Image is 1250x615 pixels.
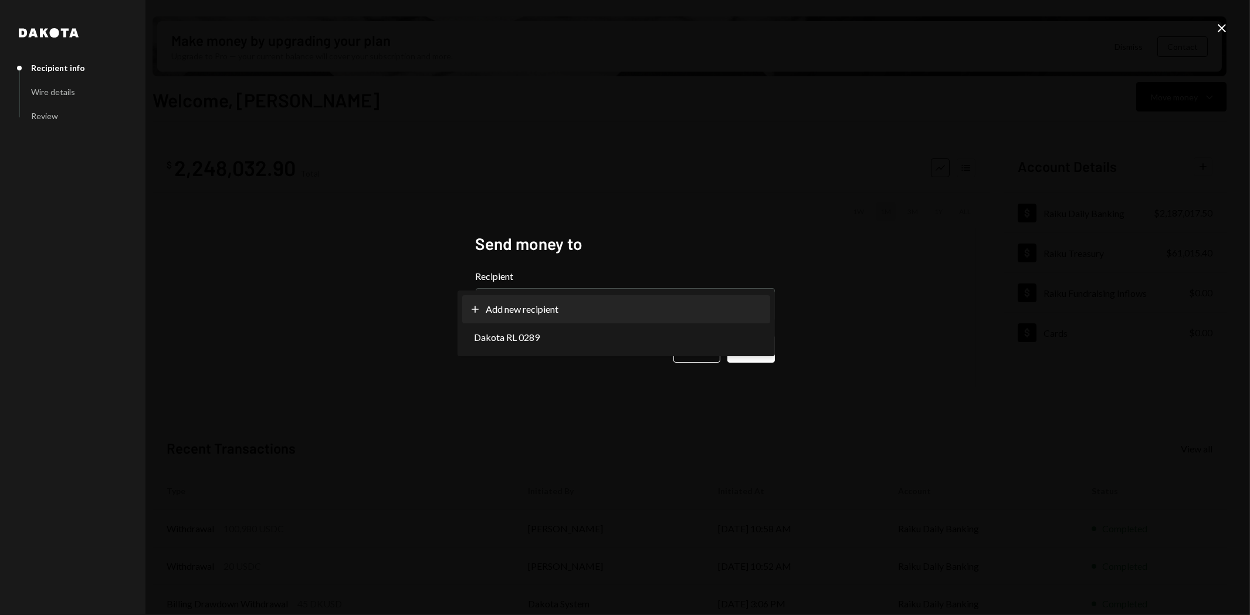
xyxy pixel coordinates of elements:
button: Recipient [476,288,775,321]
span: Add new recipient [486,302,558,316]
h2: Send money to [476,232,775,255]
div: Wire details [31,87,75,97]
div: Recipient info [31,63,85,73]
span: Dakota RL 0289 [474,330,540,344]
label: Recipient [476,269,775,283]
div: Review [31,111,58,121]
